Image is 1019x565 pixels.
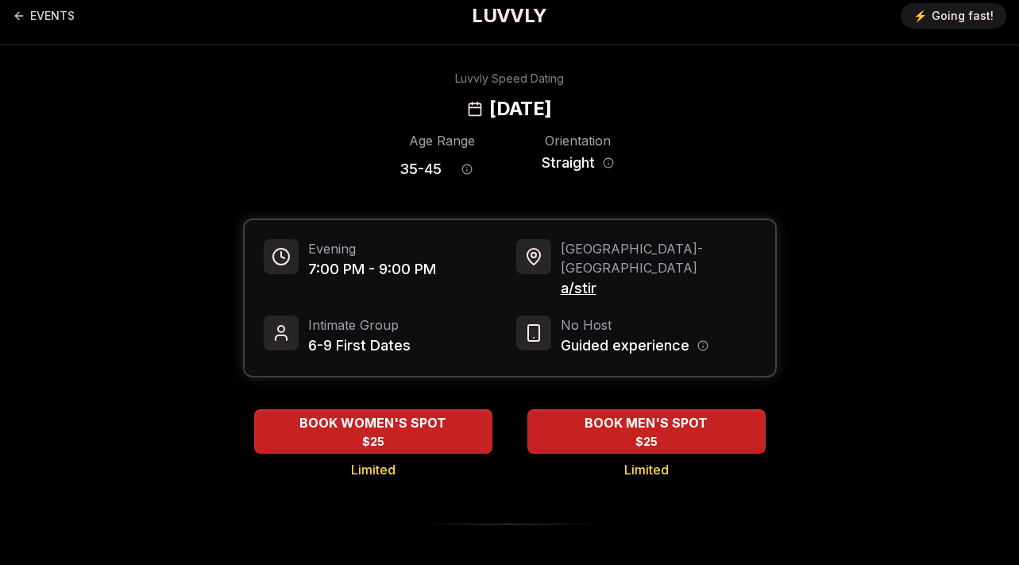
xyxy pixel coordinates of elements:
span: 35 - 45 [399,158,442,180]
div: Age Range [399,131,484,150]
span: Guided experience [561,335,689,357]
span: BOOK MEN'S SPOT [581,413,711,432]
a: LUVVLY [472,3,546,29]
button: BOOK WOMEN'S SPOT - Limited [254,409,492,454]
button: BOOK MEN'S SPOT - Limited [527,409,766,454]
span: Evening [308,239,436,258]
button: Host information [697,340,708,351]
span: Limited [351,460,396,479]
div: Luvvly Speed Dating [455,71,564,87]
span: Limited [624,460,669,479]
span: BOOK WOMEN'S SPOT [296,413,450,432]
button: Age range information [450,152,484,187]
span: ⚡️ [913,8,927,24]
span: $25 [635,434,658,450]
span: [GEOGRAPHIC_DATA] - [GEOGRAPHIC_DATA] [561,239,756,277]
span: Intimate Group [308,315,411,335]
span: Going fast! [932,8,994,24]
span: No Host [561,315,708,335]
h2: [DATE] [489,96,551,122]
span: Straight [542,152,595,174]
span: 6-9 First Dates [308,335,411,357]
span: a/stir [561,277,756,300]
button: Orientation information [603,157,614,168]
span: 7:00 PM - 9:00 PM [308,258,436,281]
span: $25 [362,434,384,450]
div: Orientation [535,131,620,150]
